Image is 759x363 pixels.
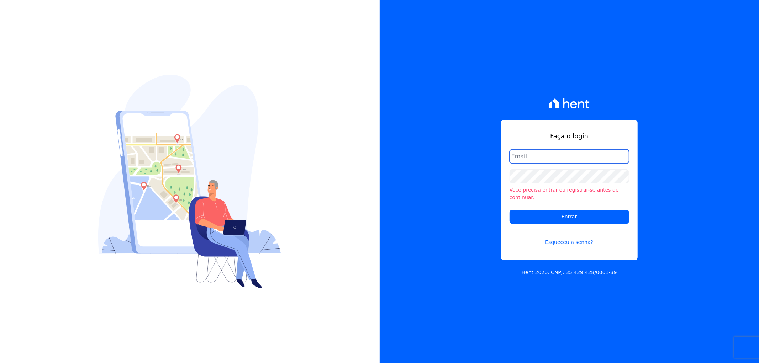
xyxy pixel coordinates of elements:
[510,131,629,141] h1: Faça o login
[522,269,617,276] p: Hent 2020. CNPJ: 35.429.428/0001-39
[510,149,629,164] input: Email
[510,230,629,246] a: Esqueceu a senha?
[98,75,281,288] img: Login
[510,186,629,201] li: Você precisa entrar ou registrar-se antes de continuar.
[510,210,629,224] input: Entrar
